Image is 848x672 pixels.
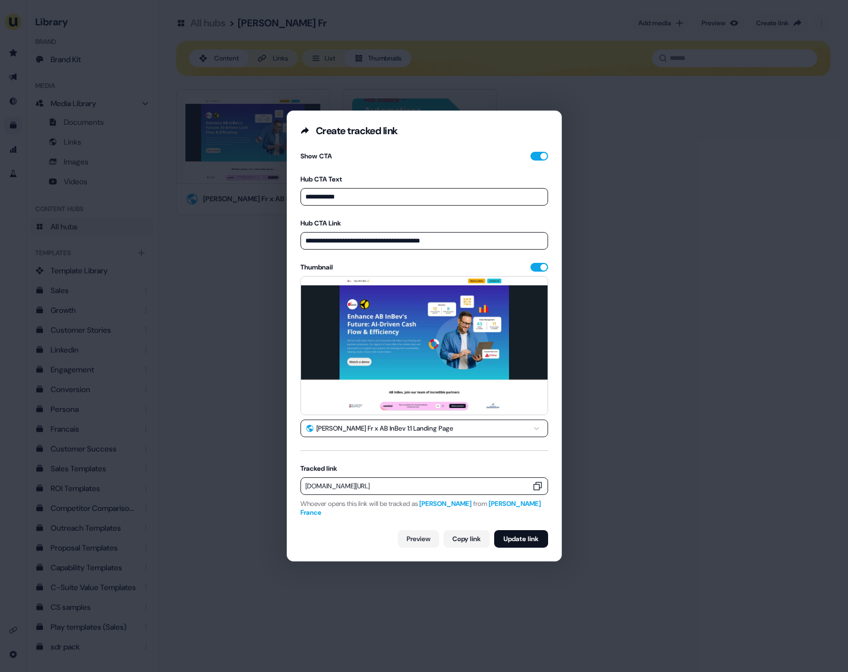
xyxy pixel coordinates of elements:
button: Copy link [444,530,490,548]
div: Whoever opens this link will be tracked as from [300,499,548,517]
img: Thumbnail [301,277,548,415]
div: Show CTA [300,151,332,162]
span: [PERSON_NAME] [419,499,472,508]
span: [PERSON_NAME] France [300,499,541,517]
label: Hub CTA Text [300,175,548,184]
div: Thumbnail [300,263,333,272]
label: Tracked link [300,464,548,473]
div: [PERSON_NAME] Fr x AB InBev 1:1 Landing Page [316,423,453,434]
a: Preview [398,530,439,548]
div: [DOMAIN_NAME][URL] [305,482,530,490]
label: Hub CTA Link [300,219,548,228]
div: Create tracked link [316,124,398,137]
button: Update link [494,530,548,548]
